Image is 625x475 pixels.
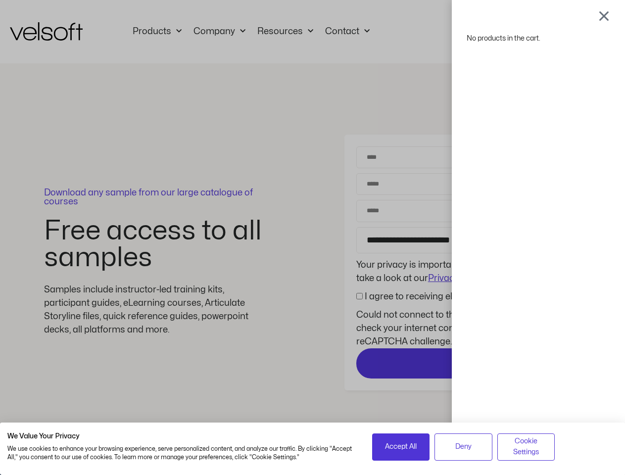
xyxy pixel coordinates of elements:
span: Cookie Settings [504,436,549,458]
span: Deny [455,441,472,452]
button: Adjust cookie preferences [497,433,555,461]
h2: We Value Your Privacy [7,432,357,441]
p: We use cookies to enhance your browsing experience, serve personalized content, and analyze our t... [7,445,357,462]
button: Deny all cookies [434,433,492,461]
div: No products in the cart. [467,32,610,45]
button: Accept all cookies [372,433,430,461]
span: Accept All [385,441,417,452]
